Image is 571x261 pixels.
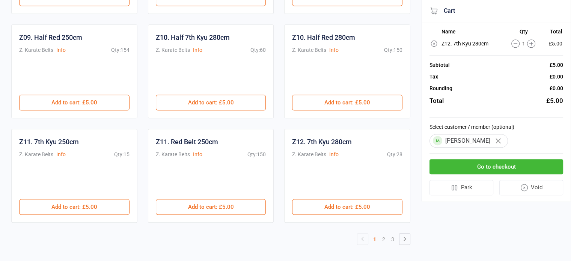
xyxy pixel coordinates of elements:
td: Z12. 7th Kyu 280cm [441,38,503,49]
button: Info [329,46,339,54]
button: Add to cart: £5.00 [292,95,402,110]
div: Z. Karate Belts [19,46,53,54]
div: Z11. Red Belt 250cm [156,137,218,147]
div: Z10. Half 7th Kyu 280cm [156,32,230,42]
div: Subtotal [429,61,450,69]
button: Add to cart: £5.00 [19,95,130,110]
button: Info [56,46,66,54]
div: Z11. 7th Kyu 250cm [19,137,79,147]
button: Void [499,180,563,195]
button: Info [193,46,202,54]
button: Go to checkout [429,159,563,175]
button: Add to cart: £5.00 [156,95,266,110]
button: Info [329,151,339,158]
div: Z09. Half Red 250cm [19,32,82,42]
div: Z. Karate Belts [292,151,326,158]
div: Z. Karate Belts [19,151,53,158]
div: Z10. Half Red 280cm [292,32,355,42]
button: Add to cart: £5.00 [156,199,266,215]
div: Qty: 15 [114,151,130,158]
div: Rounding [429,84,452,92]
div: £0.00 [550,84,563,92]
div: Z. Karate Belts [292,46,326,54]
div: Qty: 150 [247,151,266,158]
th: Qty [504,29,543,38]
a: 2 [379,234,388,244]
div: Tax [429,73,438,81]
div: Z. Karate Belts [156,46,190,54]
div: Qty: 60 [250,46,266,54]
button: Add to cart: £5.00 [19,199,130,215]
div: Qty: 154 [111,46,130,54]
button: Info [56,151,66,158]
div: Z12. 7th Kyu 280cm [292,137,352,147]
button: Add to cart: £5.00 [292,199,402,215]
div: Qty: 150 [384,46,402,54]
div: £5.00 [550,61,563,69]
button: Park [429,180,493,195]
th: Total [544,29,562,38]
button: Info [193,151,202,158]
div: Qty: 28 [387,151,402,158]
th: Name [441,29,503,38]
div: £5.00 [546,96,563,106]
div: £0.00 [550,73,563,81]
a: 1 [370,234,379,244]
div: Z. Karate Belts [156,151,190,158]
div: 1 [504,39,543,48]
div: Total [429,96,444,106]
label: Select customer / member (optional) [429,123,563,131]
a: 3 [388,234,397,244]
td: £5.00 [544,38,562,49]
div: [PERSON_NAME] [429,134,508,148]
